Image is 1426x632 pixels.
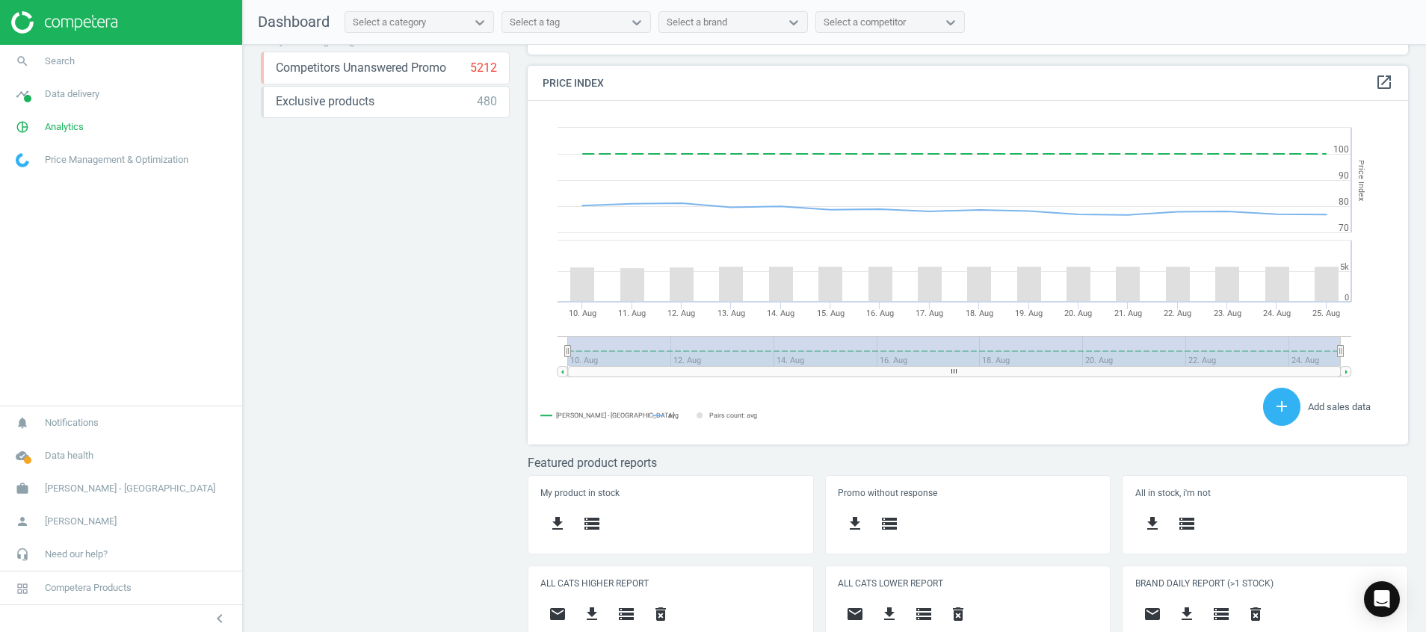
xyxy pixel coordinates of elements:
[575,597,609,632] button: get_app
[1064,309,1092,318] tspan: 20. Aug
[45,548,108,561] span: Need our help?
[1364,581,1400,617] div: Open Intercom Messenger
[667,16,727,29] div: Select a brand
[510,16,560,29] div: Select a tag
[846,515,864,533] i: get_app
[1263,388,1300,426] button: add
[45,55,75,68] span: Search
[1247,605,1265,623] i: delete_forever
[1345,293,1349,303] text: 0
[1164,309,1191,318] tspan: 22. Aug
[201,609,238,628] button: chevron_left
[838,597,872,632] button: email
[8,409,37,437] i: notifications
[1135,578,1395,589] h5: BRAND DAILY REPORT (>1 STOCK)
[1263,309,1291,318] tspan: 24. Aug
[846,605,864,623] i: email
[268,37,323,47] span: Pay attention
[45,449,93,462] span: Data health
[8,80,37,108] i: timeline
[540,506,575,542] button: get_app
[872,597,907,632] button: get_app
[477,93,497,110] div: 480
[643,597,678,632] button: delete_forever
[8,540,37,569] i: headset_mic
[276,60,446,76] span: Competitors Unanswered Promo
[11,11,117,34] img: ajHJNr6hYgQAAAAASUVORK5CYII=
[1356,160,1366,201] tspan: Price Index
[276,93,374,110] span: Exclusive products
[767,309,794,318] tspan: 14. Aug
[1178,605,1196,623] i: get_app
[549,605,567,623] i: email
[941,597,975,632] button: delete_forever
[45,416,99,430] span: Notifications
[916,309,943,318] tspan: 17. Aug
[609,597,643,632] button: storage
[838,506,872,542] button: get_app
[8,507,37,536] i: person
[45,120,84,134] span: Analytics
[907,597,941,632] button: storage
[1339,170,1349,181] text: 90
[575,506,609,542] button: storage
[16,153,29,167] img: wGWNvw8QSZomAAAAABJRU5ErkJggg==
[583,605,601,623] i: get_app
[8,474,37,503] i: work
[323,37,355,47] span: ( [DATE] )
[872,506,907,542] button: storage
[1204,597,1238,632] button: storage
[1212,605,1230,623] i: storage
[1143,515,1161,533] i: get_app
[540,578,800,589] h5: ALL CATS HIGHER REPORT
[915,605,933,623] i: storage
[1135,506,1170,542] button: get_app
[45,581,132,595] span: Competera Products
[1339,223,1349,233] text: 70
[1214,309,1241,318] tspan: 23. Aug
[540,597,575,632] button: email
[1375,73,1393,93] a: open_in_new
[824,16,906,29] div: Select a competitor
[1114,309,1142,318] tspan: 21. Aug
[1375,73,1393,91] i: open_in_new
[838,488,1098,498] h5: Promo without response
[866,309,894,318] tspan: 16. Aug
[652,605,670,623] i: delete_forever
[45,482,215,495] span: [PERSON_NAME] - [GEOGRAPHIC_DATA]
[8,47,37,75] i: search
[45,515,117,528] span: [PERSON_NAME]
[528,456,1408,470] h3: Featured product reports
[45,153,188,167] span: Price Management & Optimization
[817,309,845,318] tspan: 15. Aug
[880,515,898,533] i: storage
[667,309,695,318] tspan: 12. Aug
[1135,597,1170,632] button: email
[1178,515,1196,533] i: storage
[1143,605,1161,623] i: email
[717,309,745,318] tspan: 13. Aug
[1238,597,1273,632] button: delete_forever
[549,515,567,533] i: get_app
[583,515,601,533] i: storage
[211,610,229,628] i: chevron_left
[880,605,898,623] i: get_app
[1340,262,1349,272] text: 5k
[258,13,330,31] span: Dashboard
[1333,144,1349,155] text: 100
[1273,397,1291,415] i: add
[966,309,993,318] tspan: 18. Aug
[838,578,1098,589] h5: ALL CATS LOWER REPORT
[8,442,37,470] i: cloud_done
[1312,309,1340,318] tspan: 25. Aug
[1170,597,1204,632] button: get_app
[949,605,967,623] i: delete_forever
[617,605,635,623] i: storage
[1135,488,1395,498] h5: All in stock, i'm not
[1170,506,1204,542] button: storage
[569,309,596,318] tspan: 10. Aug
[618,309,646,318] tspan: 11. Aug
[540,488,800,498] h5: My product in stock
[45,87,99,101] span: Data delivery
[709,412,757,419] tspan: Pairs count: avg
